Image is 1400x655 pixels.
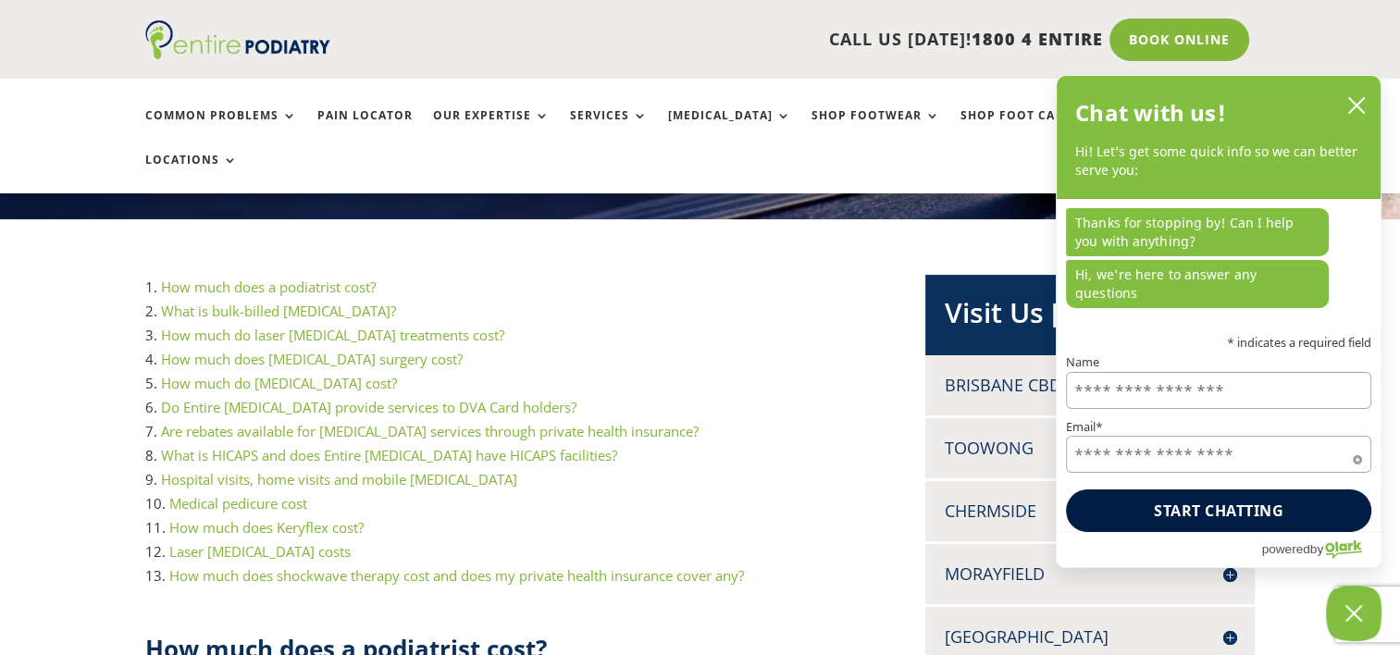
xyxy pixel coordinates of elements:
[812,109,940,149] a: Shop Footwear
[145,154,238,193] a: Locations
[1310,538,1323,561] span: by
[1109,19,1249,61] a: Book Online
[161,374,397,392] a: How much do [MEDICAL_DATA] cost?
[169,566,744,585] a: How much does shockwave therapy cost and does my private health insurance cover any?
[433,109,550,149] a: Our Expertise
[161,302,396,320] a: What is bulk-billed [MEDICAL_DATA]?
[1066,421,1371,433] label: Email*
[668,109,791,149] a: [MEDICAL_DATA]
[1056,75,1381,568] div: olark chatbox
[1342,92,1371,119] button: close chatbox
[1066,372,1371,409] input: Name
[145,109,297,149] a: Common Problems
[944,293,1236,341] h2: Visit Us [DATE]
[161,446,617,464] a: What is HICAPS and does Entire [MEDICAL_DATA] have HICAPS facilities?
[1261,533,1381,567] a: Powered by Olark
[402,28,1103,52] p: CALL US [DATE]!
[1075,142,1362,180] p: Hi! Let’s get some quick info so we can better serve you:
[972,28,1103,50] span: 1800 4 ENTIRE
[161,278,376,296] a: How much does a podiatrist cost?
[145,44,330,63] a: Entire Podiatry
[145,20,330,59] img: logo (1)
[1066,260,1329,308] p: Hi, we're here to answer any questions
[570,109,648,149] a: Services
[161,422,699,440] a: Are rebates available for [MEDICAL_DATA] services through private health insurance?
[1261,538,1309,561] span: powered
[1066,436,1371,473] input: Email
[169,518,364,537] a: How much does Keryflex cost?
[317,109,413,149] a: Pain Locator
[944,562,1236,586] h4: Morayfield
[1353,451,1362,461] span: Required field
[161,350,463,368] a: How much does [MEDICAL_DATA] surgery cost?
[1075,94,1226,131] h2: Chat with us!
[161,398,576,416] a: Do Entire [MEDICAL_DATA] provide services to DVA Card holders?
[944,500,1236,523] h4: Chermside
[1066,489,1371,532] button: Start chatting
[161,470,517,488] a: Hospital visits, home visits and mobile [MEDICAL_DATA]
[161,326,504,344] a: How much do laser [MEDICAL_DATA] treatments cost?
[944,374,1236,397] h4: Brisbane CBD
[1066,356,1371,368] label: Name
[169,542,351,561] a: Laser [MEDICAL_DATA] costs
[944,437,1236,460] h4: Toowong
[944,625,1236,649] h4: [GEOGRAPHIC_DATA]
[1066,208,1329,256] p: Thanks for stopping by! Can I help you with anything?
[169,494,307,513] a: Medical pedicure cost
[960,109,1089,149] a: Shop Foot Care
[1326,586,1381,641] button: Close Chatbox
[1066,337,1371,349] p: * indicates a required field
[1057,199,1381,315] div: chat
